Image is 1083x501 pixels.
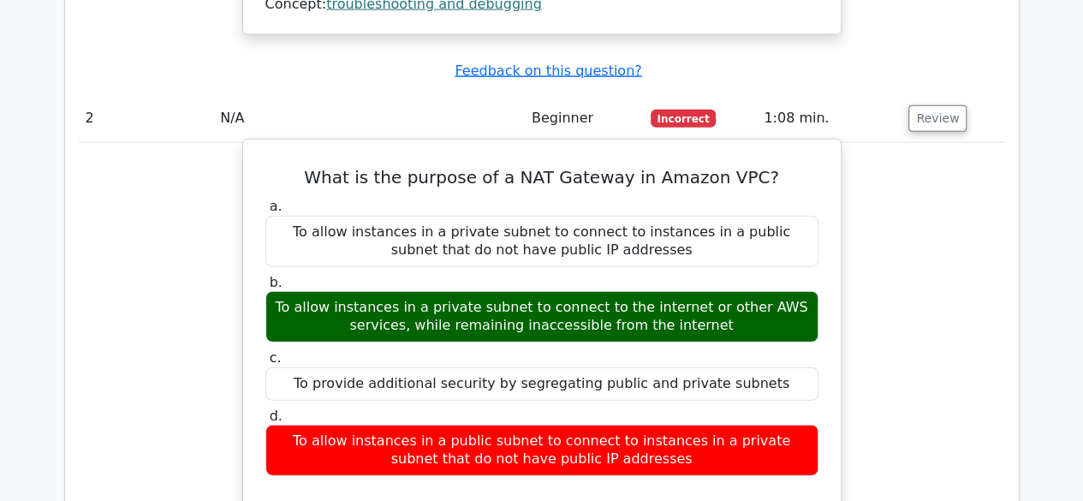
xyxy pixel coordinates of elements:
[270,349,282,366] span: c.
[213,94,525,143] td: N/A
[265,367,818,401] div: To provide additional security by segregating public and private subnets
[525,94,644,143] td: Beginner
[270,408,283,424] span: d.
[265,291,818,343] div: To allow instances in a private subnet to connect to the internet or other AWS services, while re...
[265,425,818,476] div: To allow instances in a public subnet to connect to instances in a private subnet that do not hav...
[264,167,820,188] h5: What is the purpose of a NAT Gateway in Amazon VPC?
[757,94,902,143] td: 1:08 min.
[908,105,967,132] button: Review
[270,274,283,290] span: b.
[270,198,283,214] span: a.
[455,63,641,79] a: Feedback on this question?
[651,110,717,127] span: Incorrect
[265,216,818,267] div: To allow instances in a private subnet to connect to instances in a public subnet that do not hav...
[79,94,214,143] td: 2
